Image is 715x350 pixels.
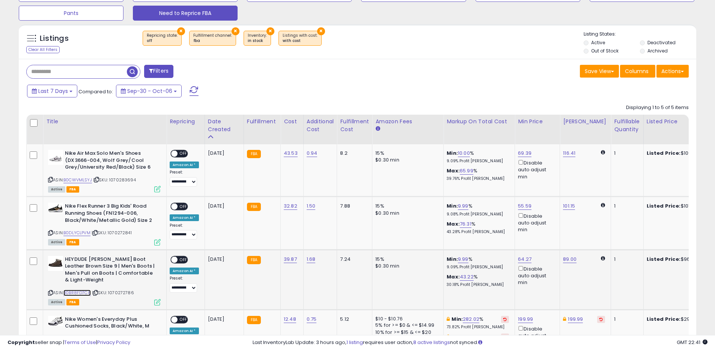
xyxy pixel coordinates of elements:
[133,6,238,21] button: Need to Reprice FBA
[460,273,474,281] a: 43.22
[444,115,515,144] th: The percentage added to the cost of goods (COGS) that forms the calculator for Min & Max prices.
[614,150,637,157] div: 1
[447,316,509,330] div: %
[625,67,649,75] span: Columns
[248,33,267,44] span: Inventory :
[65,316,156,332] b: Nike Women's Everyday Plus Cushioned Socks, Black/White, M
[647,118,712,126] div: Listed Price
[8,339,130,346] div: seller snap | |
[647,316,709,323] div: $29.99
[647,256,681,263] b: Listed Price:
[626,104,689,111] div: Displaying 1 to 5 of 5 items
[375,118,440,126] div: Amazon Fees
[447,221,509,235] div: %
[447,282,509,287] p: 30.18% Profit [PERSON_NAME]
[375,256,438,263] div: 15%
[193,33,232,44] span: Fulfillment channel :
[48,256,161,305] div: ASIN:
[170,118,202,126] div: Repricing
[447,150,509,164] div: %
[247,150,261,158] small: FBA
[307,150,318,157] a: 0.94
[340,316,366,323] div: 5.12
[170,170,199,187] div: Preset:
[614,203,637,209] div: 1
[78,88,113,95] span: Compared to:
[266,27,274,35] button: ×
[647,150,709,157] div: $109.99
[591,39,605,46] label: Active
[375,150,438,157] div: 15%
[563,150,575,157] a: 116.41
[340,150,366,157] div: 8.2
[247,316,261,324] small: FBA
[518,256,531,263] a: 64.27
[647,203,709,209] div: $101.16
[375,210,438,217] div: $0.30 min
[26,46,60,53] div: Clear All Filters
[232,27,239,35] button: ×
[317,27,325,35] button: ×
[447,159,509,164] p: 9.09% Profit [PERSON_NAME]
[375,263,438,269] div: $0.30 min
[48,299,65,305] span: All listings currently available for purchase on Amazon
[656,65,689,78] button: Actions
[177,27,185,35] button: ×
[283,33,318,44] span: Listings with cost :
[447,118,512,126] div: Markup on Total Cost
[614,316,637,323] div: 1
[144,65,173,78] button: Filters
[447,274,509,287] div: %
[447,229,509,235] p: 43.28% Profit [PERSON_NAME]
[447,203,509,217] div: %
[48,256,63,271] img: 41jnEVbqX9L._SL40_.jpg
[66,239,79,245] span: FBA
[208,118,241,133] div: Date Created
[563,256,577,263] a: 89.00
[518,202,531,210] a: 55.59
[284,202,297,210] a: 32.82
[614,256,637,263] div: 1
[647,316,681,323] b: Listed Price:
[27,85,77,97] button: Last 7 Days
[170,276,199,293] div: Preset:
[48,203,63,213] img: 31h9f3Qt0sL._SL40_.jpg
[208,203,238,209] div: [DATE]
[116,85,182,97] button: Sep-30 - Oct-06
[178,203,190,210] span: OFF
[346,339,363,346] a: 1 listing
[458,256,468,263] a: 9.99
[447,212,509,217] p: 9.08% Profit [PERSON_NAME]
[147,38,178,43] div: off
[19,6,123,21] button: Pants
[170,162,199,168] div: Amazon AI *
[65,256,156,286] b: HEYDUDE [PERSON_NAME] Boot Leather Brown Size 9 | Men's Boots | Men's Pull on Boots | Comfortable...
[178,151,190,157] span: OFF
[591,48,619,54] label: Out of Stock
[170,223,199,240] div: Preset:
[460,167,473,175] a: 65.99
[647,150,681,157] b: Listed Price:
[647,48,668,54] label: Archived
[447,176,509,181] p: 39.76% Profit [PERSON_NAME]
[208,256,238,263] div: [DATE]
[178,316,190,323] span: OFF
[647,39,676,46] label: Deactivated
[92,290,134,296] span: | SKU: 1070272786
[284,256,297,263] a: 39.87
[447,256,458,263] b: Min:
[518,265,554,286] div: Disable auto adjust min
[48,150,161,191] div: ASIN:
[38,87,68,95] span: Last 7 Days
[208,316,238,323] div: [DATE]
[340,118,369,133] div: Fulfillment Cost
[447,167,460,174] b: Max:
[283,38,318,43] div: with cost
[170,268,199,274] div: Amazon AI *
[375,316,438,322] div: $10 - $10.76
[127,87,172,95] span: Sep-30 - Oct-06
[48,239,65,245] span: All listings currently available for purchase on Amazon
[447,220,460,227] b: Max:
[375,322,438,329] div: 5% for >= $0 & <= $14.99
[647,256,709,263] div: $96.00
